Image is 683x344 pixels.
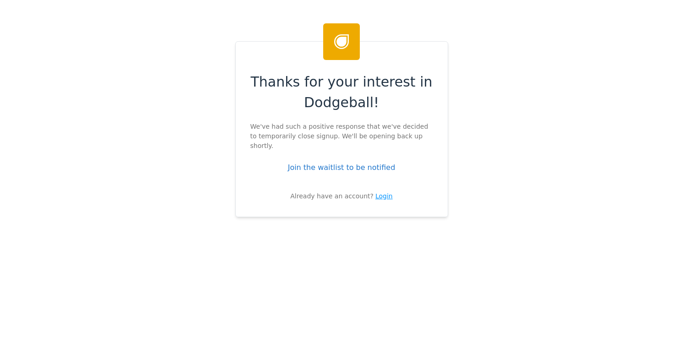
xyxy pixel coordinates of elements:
[375,191,393,201] a: Login
[288,163,396,172] a: Join the waitlist to be notified
[250,122,433,151] span: We've had such a positive response that we've decided to temporarily close signup. We'll be openi...
[290,191,374,201] span: Already have an account?
[250,71,433,113] span: Thanks for your interest in Dodgeball!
